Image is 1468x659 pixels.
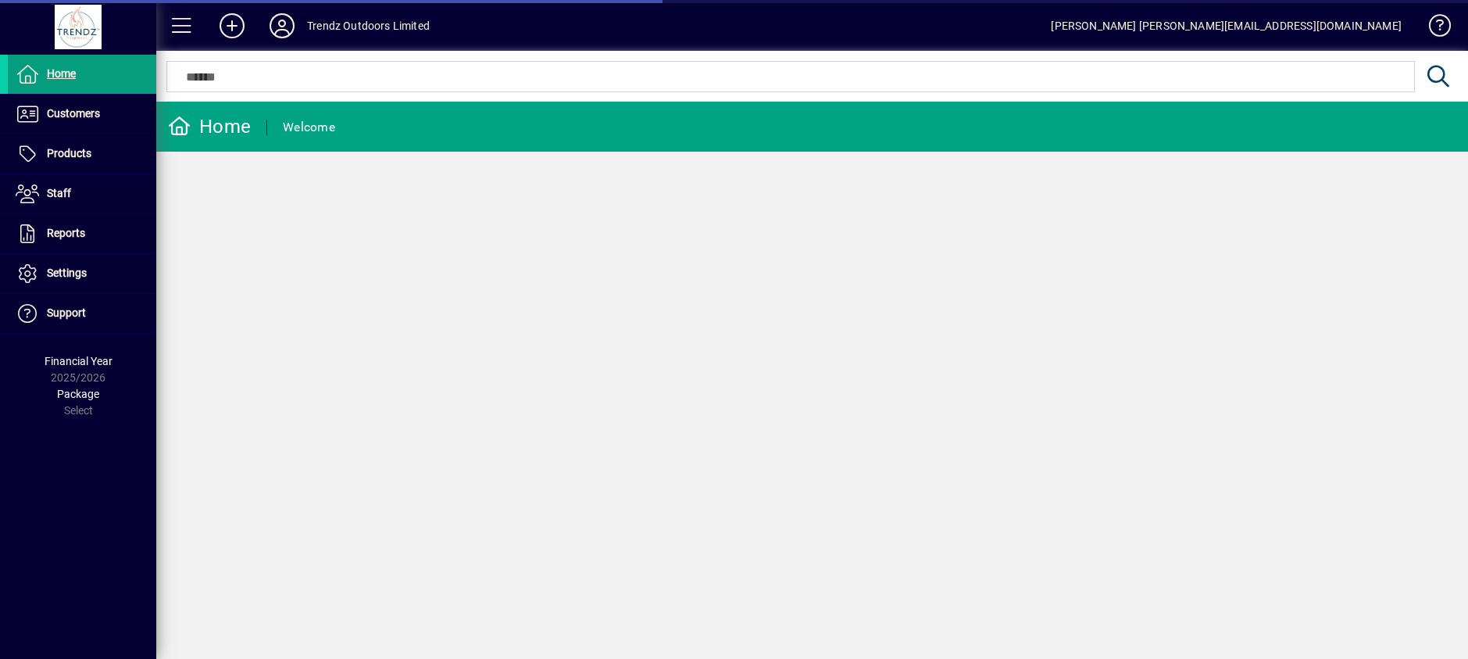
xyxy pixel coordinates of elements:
span: Customers [47,107,100,120]
a: Products [8,134,156,174]
a: Support [8,294,156,333]
div: Trendz Outdoors Limited [307,13,430,38]
span: Reports [47,227,85,239]
button: Add [207,12,257,40]
a: Staff [8,174,156,213]
span: Settings [47,267,87,279]
button: Profile [257,12,307,40]
span: Financial Year [45,355,113,367]
a: Knowledge Base [1417,3,1448,54]
span: Products [47,147,91,159]
a: Reports [8,214,156,253]
span: Staff [47,187,71,199]
div: [PERSON_NAME] [PERSON_NAME][EMAIL_ADDRESS][DOMAIN_NAME] [1051,13,1402,38]
div: Welcome [283,115,335,140]
span: Support [47,306,86,319]
span: Home [47,67,76,80]
a: Settings [8,254,156,293]
a: Customers [8,95,156,134]
span: Package [57,388,99,400]
div: Home [168,114,251,139]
